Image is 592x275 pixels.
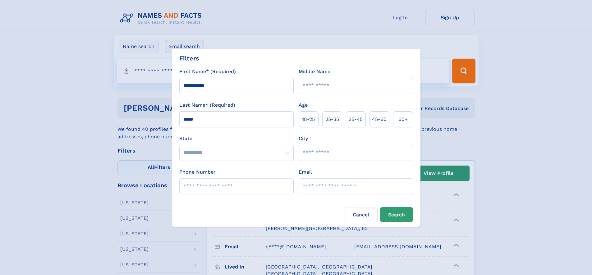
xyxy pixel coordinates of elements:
label: City [299,135,308,142]
label: Email [299,168,312,176]
button: Search [380,207,413,222]
span: 60+ [398,116,408,123]
label: First Name* (Required) [179,68,236,75]
span: 25‑35 [325,116,339,123]
span: 45‑60 [372,116,387,123]
label: Cancel [345,207,378,222]
div: Filters [179,54,199,63]
span: 18‑25 [302,116,315,123]
label: Phone Number [179,168,216,176]
span: 35‑45 [349,116,363,123]
label: Middle Name [299,68,330,75]
label: State [179,135,294,142]
label: Last Name* (Required) [179,101,235,109]
label: Age [299,101,308,109]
